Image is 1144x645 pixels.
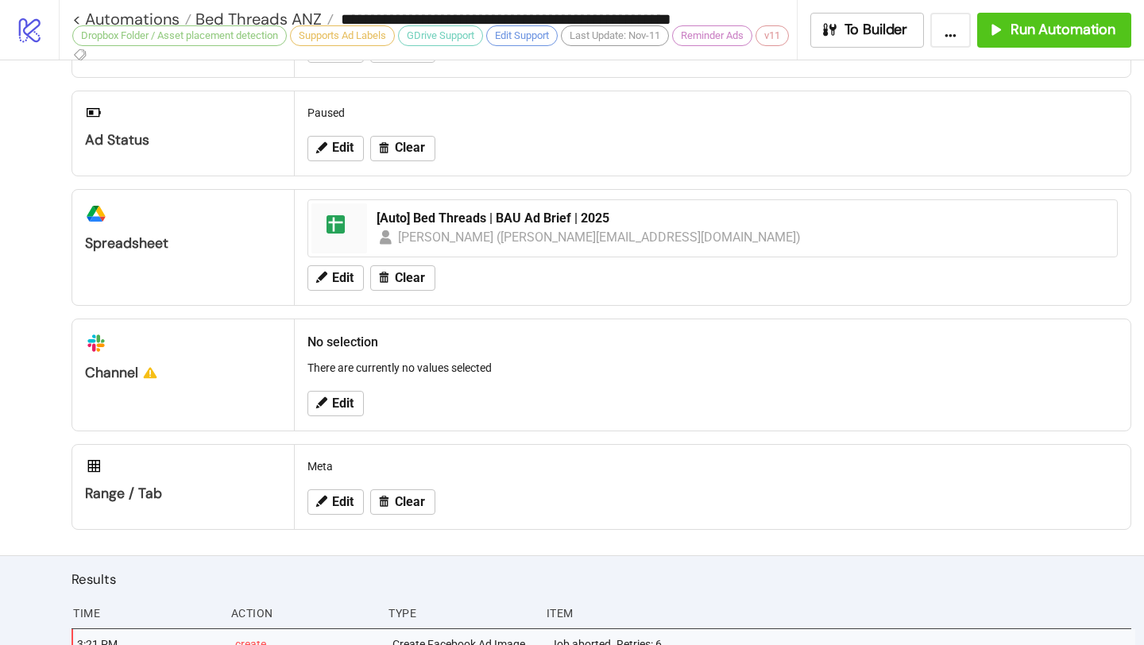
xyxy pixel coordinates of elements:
[290,25,395,46] div: Supports Ad Labels
[85,364,281,382] div: Channel
[844,21,908,39] span: To Builder
[977,13,1131,48] button: Run Automation
[930,13,971,48] button: ...
[398,227,802,247] div: [PERSON_NAME] ([PERSON_NAME][EMAIL_ADDRESS][DOMAIN_NAME])
[71,569,1131,589] h2: Results
[1011,21,1115,39] span: Run Automation
[72,11,191,27] a: < Automations
[307,391,364,416] button: Edit
[486,25,558,46] div: Edit Support
[332,396,354,411] span: Edit
[545,598,1131,628] div: Item
[756,25,789,46] div: v11
[230,598,377,628] div: Action
[672,25,752,46] div: Reminder Ads
[307,332,1118,352] h2: No selection
[191,9,322,29] span: Bed Threads ANZ
[85,485,281,503] div: Range / Tab
[71,598,218,628] div: Time
[370,136,435,161] button: Clear
[332,141,354,155] span: Edit
[395,271,425,285] span: Clear
[85,234,281,253] div: Spreadsheet
[398,25,483,46] div: GDrive Support
[377,210,1107,227] div: [Auto] Bed Threads | BAU Ad Brief | 2025
[72,25,287,46] div: Dropbox Folder / Asset placement detection
[307,359,1118,377] p: There are currently no values selected
[301,98,1124,128] div: Paused
[370,265,435,291] button: Clear
[370,489,435,515] button: Clear
[561,25,669,46] div: Last Update: Nov-11
[301,451,1124,481] div: Meta
[307,489,364,515] button: Edit
[191,11,334,27] a: Bed Threads ANZ
[332,495,354,509] span: Edit
[387,598,534,628] div: Type
[85,131,281,149] div: Ad Status
[810,13,925,48] button: To Builder
[395,495,425,509] span: Clear
[307,265,364,291] button: Edit
[307,136,364,161] button: Edit
[395,141,425,155] span: Clear
[332,271,354,285] span: Edit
